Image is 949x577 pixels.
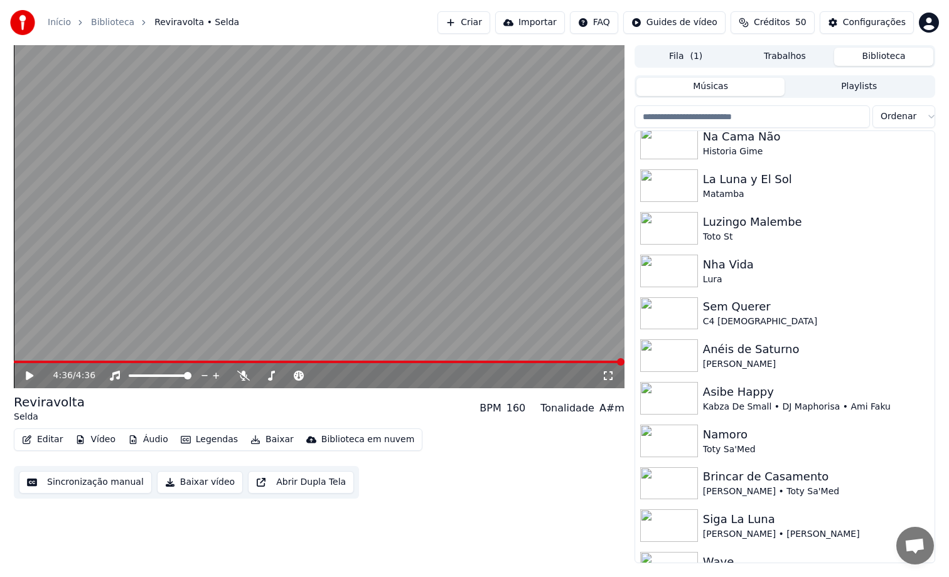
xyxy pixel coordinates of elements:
[703,468,930,485] div: Brincar de Casamento
[703,426,930,443] div: Namoro
[703,341,930,358] div: Anéis de Saturno
[703,273,930,286] div: Lura
[703,231,930,243] div: Toto St
[14,393,85,411] div: Reviravolta
[321,433,415,446] div: Biblioteca em nuvem
[736,48,835,66] button: Trabalhos
[703,213,930,231] div: Luzingo Malembe
[636,78,785,96] button: Músicas
[703,485,930,498] div: [PERSON_NAME] • Toty Sa'Med
[176,431,243,448] button: Legendas
[48,16,71,29] a: Início
[881,110,916,123] span: Ordenar
[896,527,934,564] div: Conversa aberta
[599,401,625,416] div: A#m
[154,16,239,29] span: Reviravolta • Selda
[14,411,85,423] div: Selda
[157,471,243,494] button: Baixar vídeo
[703,358,930,371] div: [PERSON_NAME]
[820,11,914,34] button: Configurações
[731,11,815,34] button: Créditos50
[703,443,930,456] div: Toty Sa'Med
[53,369,73,382] span: 4:36
[703,511,930,528] div: Siga La Luna
[19,471,152,494] button: Sincronização manual
[703,128,930,146] div: Na Cama Não
[703,171,930,188] div: La Luna y El Sol
[690,50,702,63] span: ( 1 )
[248,471,354,494] button: Abrir Dupla Tela
[495,11,565,34] button: Importar
[834,48,933,66] button: Biblioteca
[623,11,726,34] button: Guides de vídeo
[703,528,930,541] div: [PERSON_NAME] • [PERSON_NAME]
[795,16,807,29] span: 50
[843,16,906,29] div: Configurações
[636,48,736,66] button: Fila
[48,16,239,29] nav: breadcrumb
[480,401,501,416] div: BPM
[437,11,490,34] button: Criar
[785,78,933,96] button: Playlists
[703,315,930,328] div: C4 [DEMOGRAPHIC_DATA]
[703,188,930,201] div: Matamba
[76,369,95,382] span: 4:36
[703,383,930,401] div: Asibe Happy
[507,401,526,416] div: 160
[10,10,35,35] img: youka
[754,16,790,29] span: Créditos
[17,431,68,448] button: Editar
[703,298,930,315] div: Sem Querer
[91,16,134,29] a: Biblioteca
[123,431,173,448] button: Áudio
[70,431,121,448] button: Vídeo
[703,553,930,571] div: Wave
[245,431,299,448] button: Baixar
[540,401,594,416] div: Tonalidade
[570,11,618,34] button: FAQ
[703,146,930,158] div: Historia Gime
[703,256,930,273] div: Nha Vida
[703,401,930,413] div: Kabza De Small • DJ Maphorisa • Ami Faku
[53,369,83,382] div: /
